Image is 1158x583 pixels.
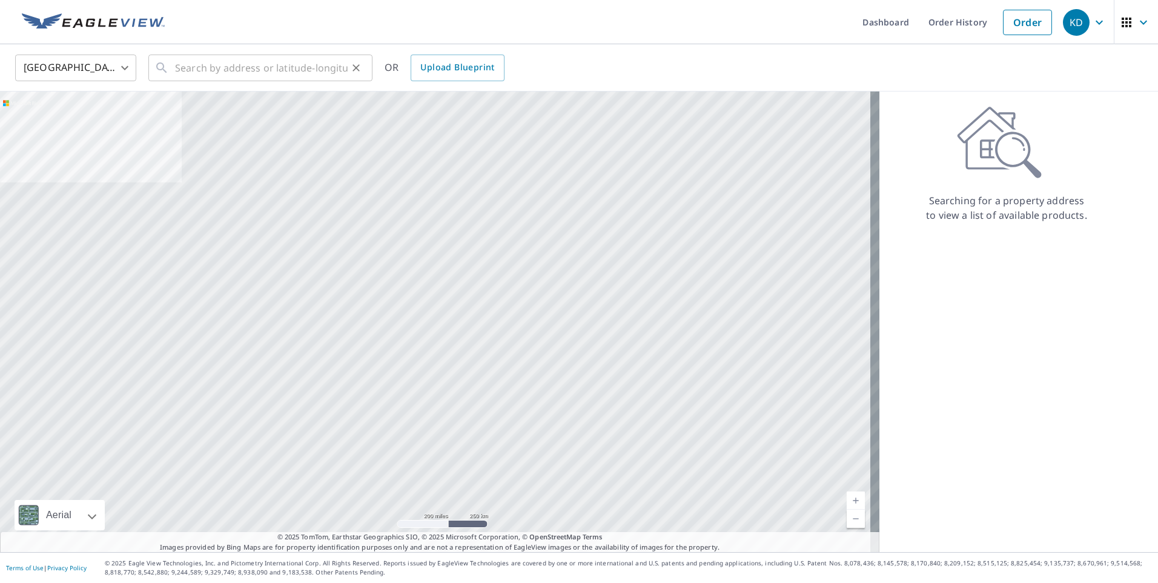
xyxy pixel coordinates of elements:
a: Terms [583,532,603,541]
div: OR [385,55,505,81]
a: OpenStreetMap [529,532,580,541]
span: Upload Blueprint [420,60,494,75]
a: Current Level 5, Zoom Out [847,510,865,528]
img: EV Logo [22,13,165,32]
span: © 2025 TomTom, Earthstar Geographics SIO, © 2025 Microsoft Corporation, © [277,532,603,542]
a: Upload Blueprint [411,55,504,81]
a: Order [1003,10,1052,35]
a: Privacy Policy [47,564,87,572]
div: [GEOGRAPHIC_DATA] [15,51,136,85]
a: Current Level 5, Zoom In [847,491,865,510]
p: | [6,564,87,571]
input: Search by address or latitude-longitude [175,51,348,85]
div: Aerial [15,500,105,530]
div: Aerial [42,500,75,530]
p: © 2025 Eagle View Technologies, Inc. and Pictometry International Corp. All Rights Reserved. Repo... [105,559,1152,577]
div: KD [1063,9,1090,36]
a: Terms of Use [6,564,44,572]
button: Clear [348,59,365,76]
p: Searching for a property address to view a list of available products. [925,193,1088,222]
